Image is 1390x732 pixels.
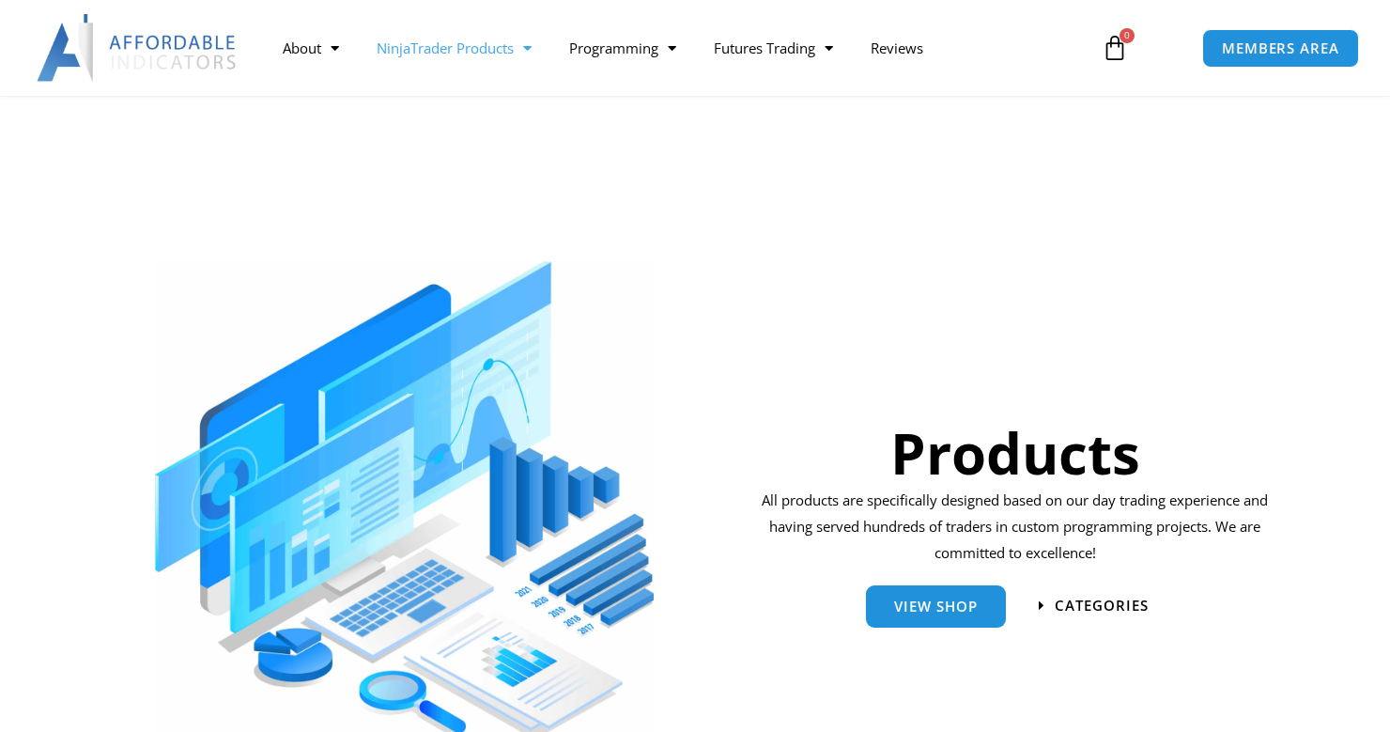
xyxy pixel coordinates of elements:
h1: Products [755,413,1274,492]
img: LogoAI [37,14,239,82]
a: Programming [550,26,695,70]
span: categories [1055,599,1149,613]
a: 0 [1073,21,1156,75]
nav: Menu [264,26,1085,70]
a: MEMBERS AREA [1202,29,1359,68]
span: MEMBERS AREA [1222,41,1339,55]
span: View Shop [894,600,978,614]
a: Reviews [852,26,942,70]
a: NinjaTrader Products [358,26,550,70]
a: About [264,26,358,70]
span: 0 [1120,28,1135,43]
a: categories [1039,599,1149,613]
p: All products are specifically designed based on our day trading experience and having served hund... [755,488,1274,567]
a: Futures Trading [695,26,852,70]
a: View Shop [866,585,1006,628]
